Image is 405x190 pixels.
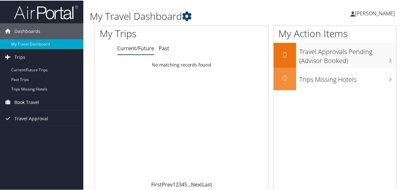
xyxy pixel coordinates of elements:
[90,9,297,22] h1: My Travel Dashboard
[14,49,25,65] span: Trips
[162,180,173,187] a: Prev
[14,23,40,39] span: Dashboards
[351,3,401,22] a: [PERSON_NAME]
[184,180,187,187] a: 5
[274,42,396,67] a: 0Travel Approvals Pending (Advisor Booked)
[202,180,212,187] a: Last
[299,71,396,83] h3: Trips Missing Hotels
[151,180,162,187] a: First
[176,180,178,187] a: 2
[274,49,296,59] h2: 0
[178,180,181,187] a: 3
[117,44,154,51] a: Current/Future
[159,44,169,51] a: Past
[299,44,396,65] h3: Travel Approvals Pending (Advisor Booked)
[95,59,268,70] td: No matching records found
[14,4,78,19] img: airportal-logo.png
[274,67,396,90] a: 0Trips Missing Hotels
[355,9,395,16] span: [PERSON_NAME]
[274,72,296,83] h2: 0
[191,180,202,187] a: Next
[187,180,191,187] span: …
[274,26,396,40] h1: My Action Items
[100,26,191,40] h1: My Trips
[173,180,176,187] a: 1
[181,180,184,187] a: 4
[14,110,48,126] span: Travel Approval
[14,94,39,110] span: Book Travel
